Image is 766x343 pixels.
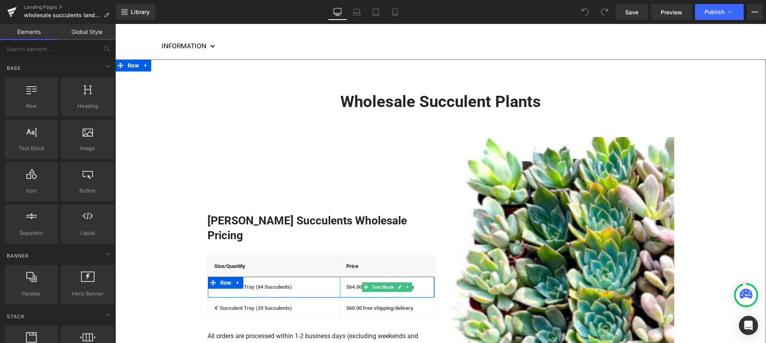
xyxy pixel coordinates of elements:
span: Parallax [7,289,55,298]
a: Preview [651,4,692,20]
a: Landing Pages [24,4,116,10]
strong: 4" Succulent Tray (20 Succulents) [99,281,177,287]
h4: Price [231,238,313,246]
h4: Size/Quantity [99,238,218,246]
a: New Library [116,4,155,20]
h3: [PERSON_NAME] Succulents Wholesale Pricing [92,190,320,219]
span: Separator [7,229,55,237]
a: INFORMATION [46,16,100,29]
strong: $64.00, free shipping/delivery [231,260,299,266]
span: Row [7,102,55,110]
span: Row [10,36,26,48]
strong: 2" Succulent Tray (64 Succulents) [99,260,177,266]
span: Button [63,186,112,195]
h1: Wholesale Succulent Plants [92,67,559,88]
span: Publish [705,9,725,15]
span: wholesale succulents landing page [24,12,101,18]
span: Save [625,8,638,16]
span: Preview [661,8,682,16]
a: Desktop [328,4,347,20]
strong: $60.00 free shipping/delivery. [231,281,299,287]
span: Heading [63,102,112,110]
button: Redo [596,4,612,20]
a: Expand / Collapse [26,36,36,48]
span: Base [6,64,22,72]
span: Row [103,253,118,265]
button: Publish [695,4,744,20]
span: Hero Banner [63,289,112,298]
span: Text Block [255,258,280,268]
button: Undo [577,4,593,20]
span: Icon [7,186,55,195]
a: Mobile [385,4,405,20]
span: Stack [6,313,26,320]
span: Library [131,8,150,16]
span: Text Block [7,144,55,153]
div: Open Intercom Messenger [739,316,758,335]
span: Banner [6,252,30,260]
a: Global Style [58,24,116,40]
a: Laptop [347,4,366,20]
span: Image [63,144,112,153]
button: More [747,4,763,20]
a: Tablet [366,4,385,20]
a: Expand / Collapse [288,258,297,268]
a: Expand / Collapse [118,253,128,265]
span: Liquid [63,229,112,237]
